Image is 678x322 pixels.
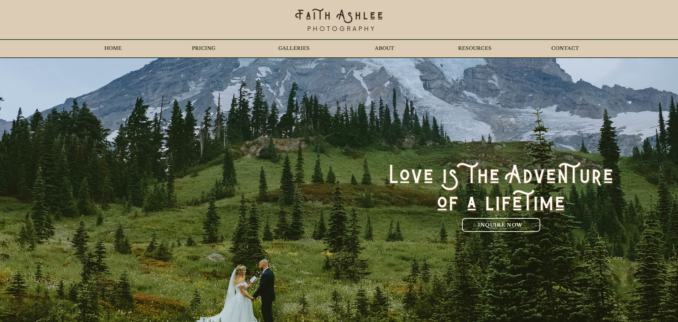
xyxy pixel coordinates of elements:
a: RESOURCES [430,40,520,57]
p: HOME [101,40,125,57]
a: CONTACT [520,40,610,57]
a: HOME [68,40,158,57]
p: RESOURCES [454,40,495,57]
img: Faith-Ashlee-Photography-Love-is-the-adventure-of-a-lifetime_edited.png [374,161,627,218]
p: PRICING [188,40,219,57]
p: ABOUT [371,40,398,57]
img: Faith's Logo Black_edited_edited.png [294,7,383,34]
div: PRICING [158,40,249,57]
a: GALLERIES [249,40,339,57]
p: CONTACT [548,40,583,57]
span: INQUIRE NOW [478,222,522,228]
p: GALLERIES [275,40,313,57]
a: INQUIRE NOW [462,218,540,232]
a: ABOUT [339,40,430,57]
nav: Site [68,40,610,57]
